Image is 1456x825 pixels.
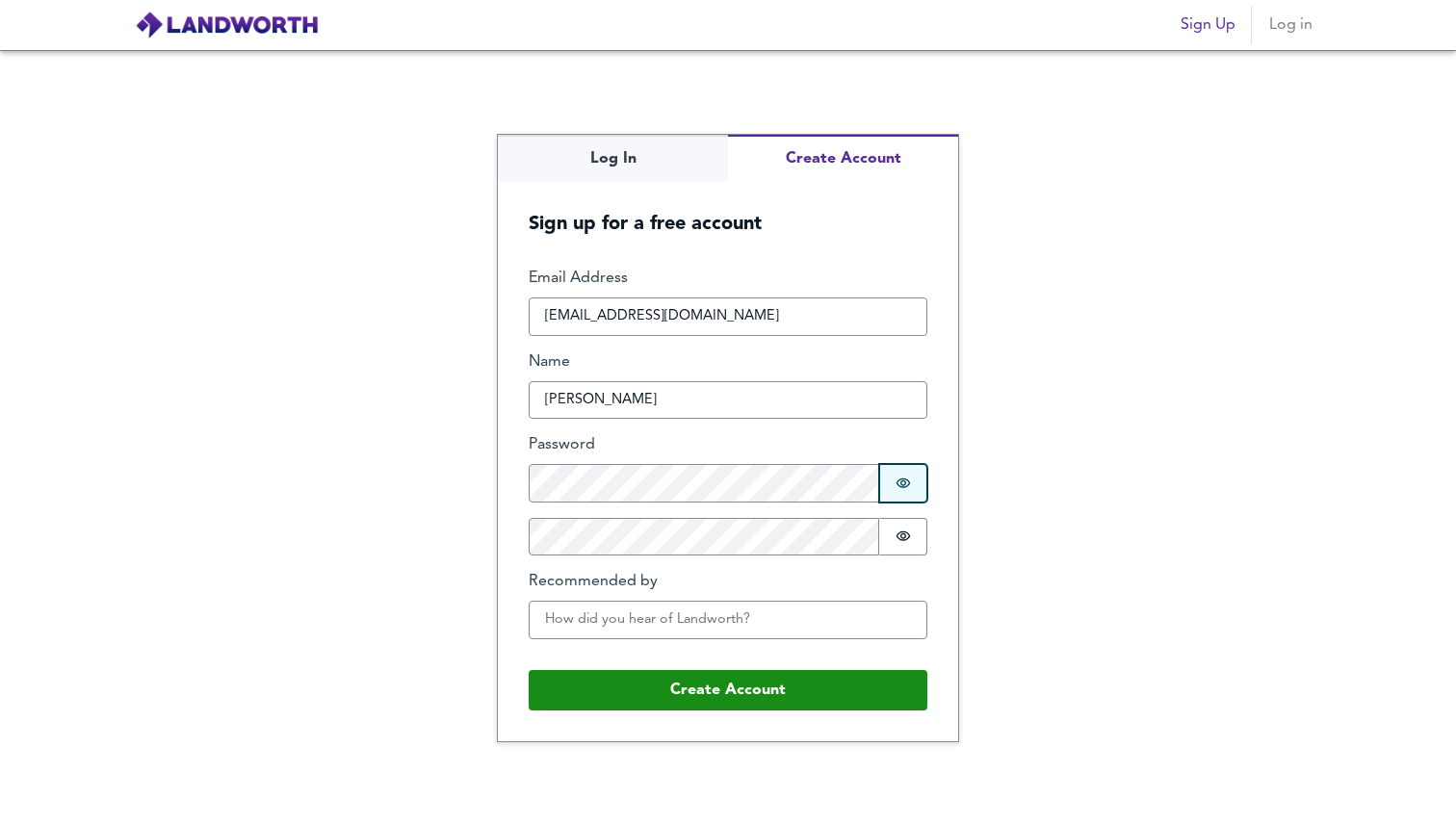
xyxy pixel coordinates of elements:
[1173,6,1243,44] button: Sign Up
[529,434,927,456] label: Password
[529,297,927,336] input: How can we reach you?
[529,381,927,420] input: What should we call you?
[529,670,927,710] button: Create Account
[529,268,927,290] label: Email Address
[135,11,319,39] img: logo
[529,601,927,639] input: How did you hear of Landworth?
[1260,6,1321,44] button: Log in
[879,518,927,556] button: Show password
[1267,12,1313,39] span: Log in
[498,135,728,182] button: Log In
[529,351,927,374] label: Name
[498,182,958,237] h5: Sign up for a free account
[529,571,927,593] label: Recommended by
[728,135,958,182] button: Create Account
[1181,12,1235,39] span: Sign Up
[879,464,927,503] button: Show password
